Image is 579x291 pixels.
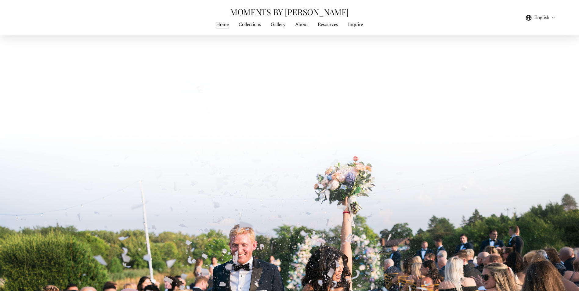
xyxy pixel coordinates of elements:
a: Collections [239,21,261,29]
a: Resources [318,21,338,29]
a: Inquire [348,21,363,29]
span: Gallery [271,21,285,28]
div: language picker [526,13,556,22]
span: English [534,14,549,21]
a: Home [216,21,229,29]
a: MOMENTS BY [PERSON_NAME] [230,6,349,17]
a: About [295,21,308,29]
a: folder dropdown [271,21,285,29]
